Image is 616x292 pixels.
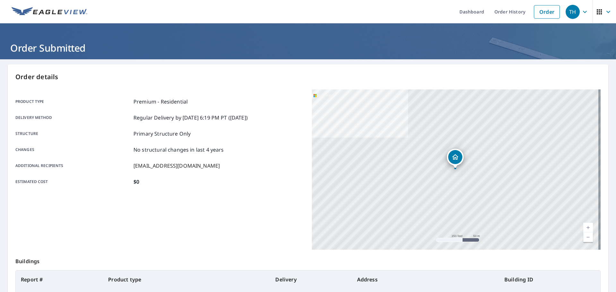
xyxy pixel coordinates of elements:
[534,5,560,19] a: Order
[15,250,601,270] p: Buildings
[8,41,608,54] h1: Order Submitted
[16,271,103,288] th: Report #
[12,7,87,17] img: EV Logo
[15,114,131,121] p: Delivery method
[133,130,191,138] p: Primary Structure Only
[15,162,131,170] p: Additional recipients
[15,146,131,154] p: Changes
[15,98,131,105] p: Product type
[103,271,270,288] th: Product type
[499,271,600,288] th: Building ID
[583,232,593,242] a: Current Level 17, Zoom Out
[15,178,131,186] p: Estimated cost
[566,5,580,19] div: TH
[583,223,593,232] a: Current Level 17, Zoom In
[133,146,224,154] p: No structural changes in last 4 years
[15,130,131,138] p: Structure
[270,271,352,288] th: Delivery
[15,72,601,82] p: Order details
[133,98,188,105] p: Premium - Residential
[352,271,499,288] th: Address
[447,149,464,169] div: Dropped pin, building 1, Residential property, 1977 E Farm Road 82 Springfield, MO 65803
[133,178,139,186] p: $0
[133,114,248,121] p: Regular Delivery by [DATE] 6:19 PM PT ([DATE])
[133,162,220,170] p: [EMAIL_ADDRESS][DOMAIN_NAME]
